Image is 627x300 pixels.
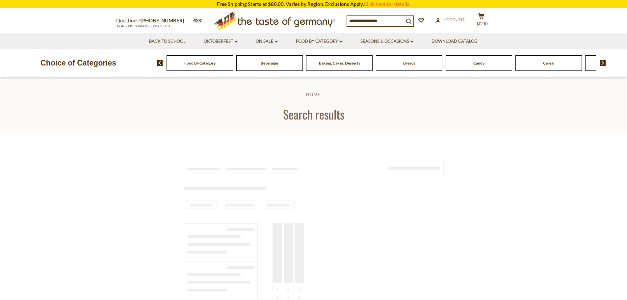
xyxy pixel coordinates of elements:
[149,38,186,45] a: Back to School
[204,38,238,45] a: Oktoberfest
[364,1,410,7] a: Click here for details.
[157,60,163,66] img: previous arrow
[403,61,415,66] a: Breads
[306,92,321,97] a: Home
[141,17,184,23] a: [PHONE_NUMBER]
[472,13,491,29] button: $0.00
[431,38,478,45] a: Download Catalog
[600,60,606,66] img: next arrow
[319,61,360,66] a: Baking, Cakes, Desserts
[116,24,172,28] span: MON - FRI, 9:00AM - 5:00PM (EST)
[20,107,607,122] h1: Search results
[261,61,278,66] a: Beverages
[256,38,278,45] a: On Sale
[184,61,216,66] a: Food By Category
[444,17,465,22] span: Account
[116,16,189,25] p: Questions?
[476,21,488,26] span: $0.00
[360,38,413,45] a: Seasons & Occasions
[435,16,465,23] a: Account
[296,38,342,45] a: Food By Category
[473,61,484,66] a: Candy
[543,61,554,66] a: Cereal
